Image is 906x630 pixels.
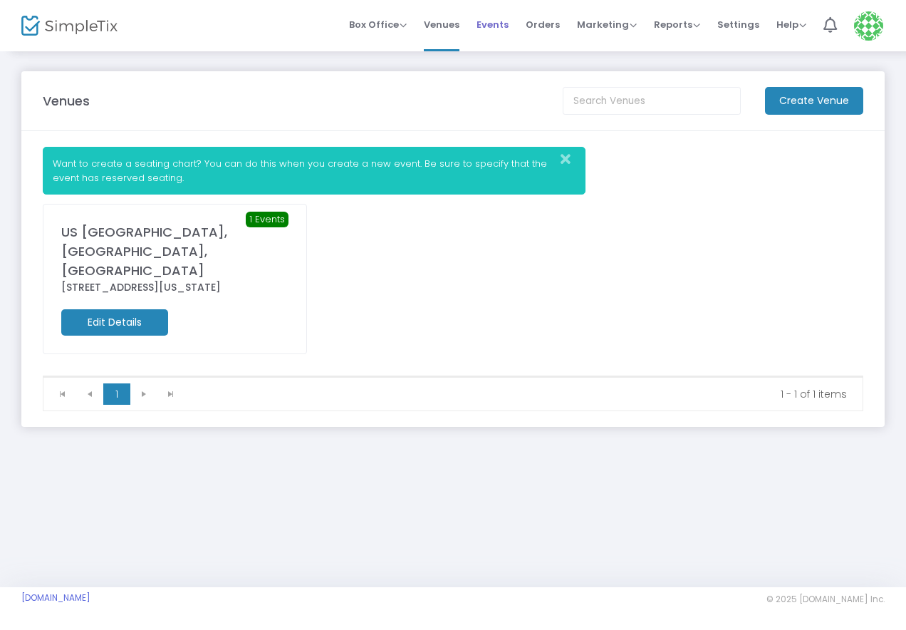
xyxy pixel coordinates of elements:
span: © 2025 [DOMAIN_NAME] Inc. [766,594,885,605]
m-button: Create Venue [765,87,863,115]
span: Events [477,6,509,43]
span: Reports [654,18,700,31]
m-button: Edit Details [61,309,168,336]
button: Close [556,148,585,171]
span: 1 Events [246,212,288,227]
span: Box Office [349,18,407,31]
span: Venues [424,6,459,43]
div: Data table [43,376,863,377]
input: Search Venues [563,87,741,115]
span: Page 1 [103,383,130,405]
span: Marketing [577,18,637,31]
span: Settings [717,6,759,43]
m-panel-title: Venues [43,91,90,110]
kendo-pager-info: 1 - 1 of 1 items [194,387,847,401]
span: Orders [526,6,560,43]
a: [DOMAIN_NAME] [21,592,90,604]
div: [STREET_ADDRESS][US_STATE] [61,280,288,295]
span: Help [776,18,806,31]
div: US [GEOGRAPHIC_DATA], [GEOGRAPHIC_DATA], [GEOGRAPHIC_DATA] [61,222,288,280]
div: Want to create a seating chart? You can do this when you create a new event. Be sure to specify t... [43,147,585,195]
